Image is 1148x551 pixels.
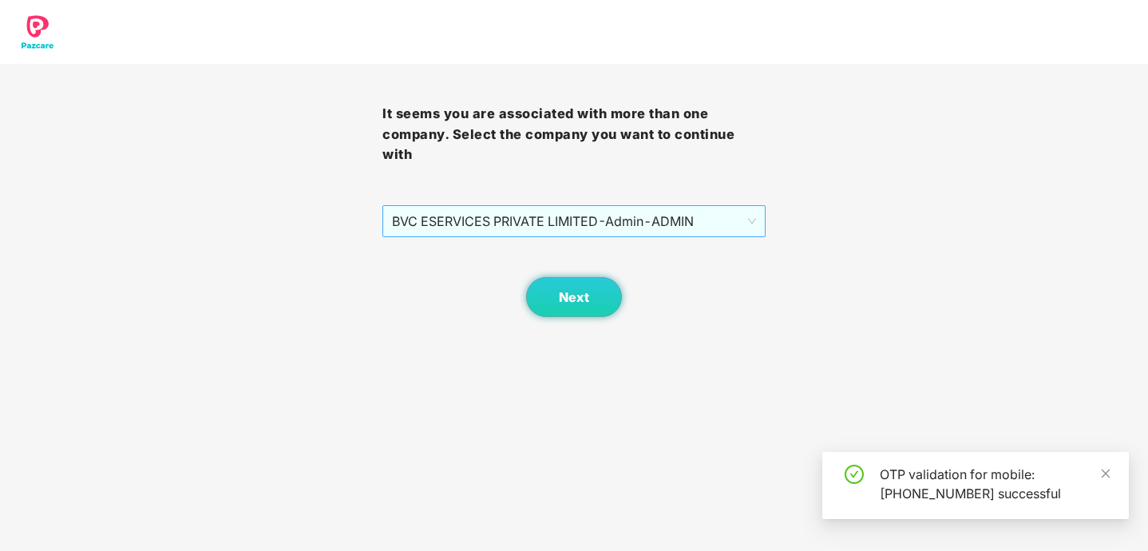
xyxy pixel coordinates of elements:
[526,277,622,317] button: Next
[559,290,589,305] span: Next
[1100,468,1111,479] span: close
[382,104,765,165] h3: It seems you are associated with more than one company. Select the company you want to continue with
[845,465,864,484] span: check-circle
[880,465,1110,503] div: OTP validation for mobile: [PHONE_NUMBER] successful
[392,206,755,236] span: BVC ESERVICES PRIVATE LIMITED - Admin - ADMIN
